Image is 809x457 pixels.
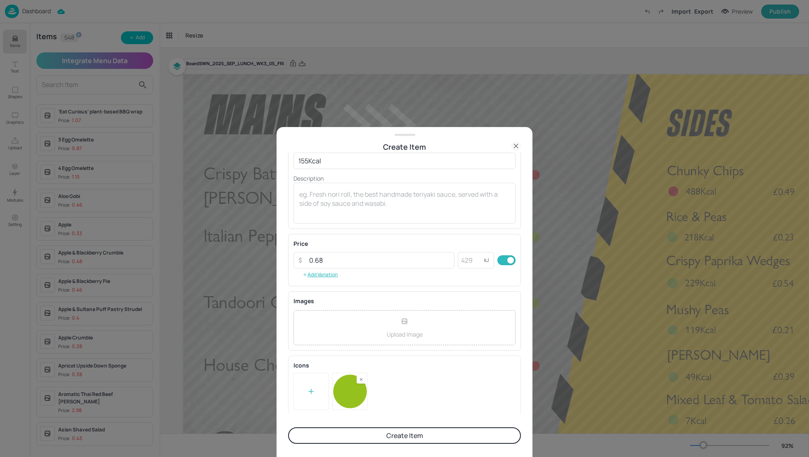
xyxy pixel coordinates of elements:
img: 2025-05-06-17465681960874r9eiuqzokm.svg [333,374,367,409]
button: Create Item [288,427,521,444]
button: Add Variation [293,269,347,281]
input: eg. 3 pieces [293,153,516,169]
div: Icons [293,361,516,370]
p: Images [293,297,516,305]
p: Price [293,239,308,248]
div: Remove image [357,375,366,384]
div: Create Item [288,141,521,153]
p: Description [293,174,516,183]
p: Upload Image [387,330,423,339]
p: kJ [484,257,489,263]
input: 10 [304,252,454,269]
input: 429 [458,252,484,269]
